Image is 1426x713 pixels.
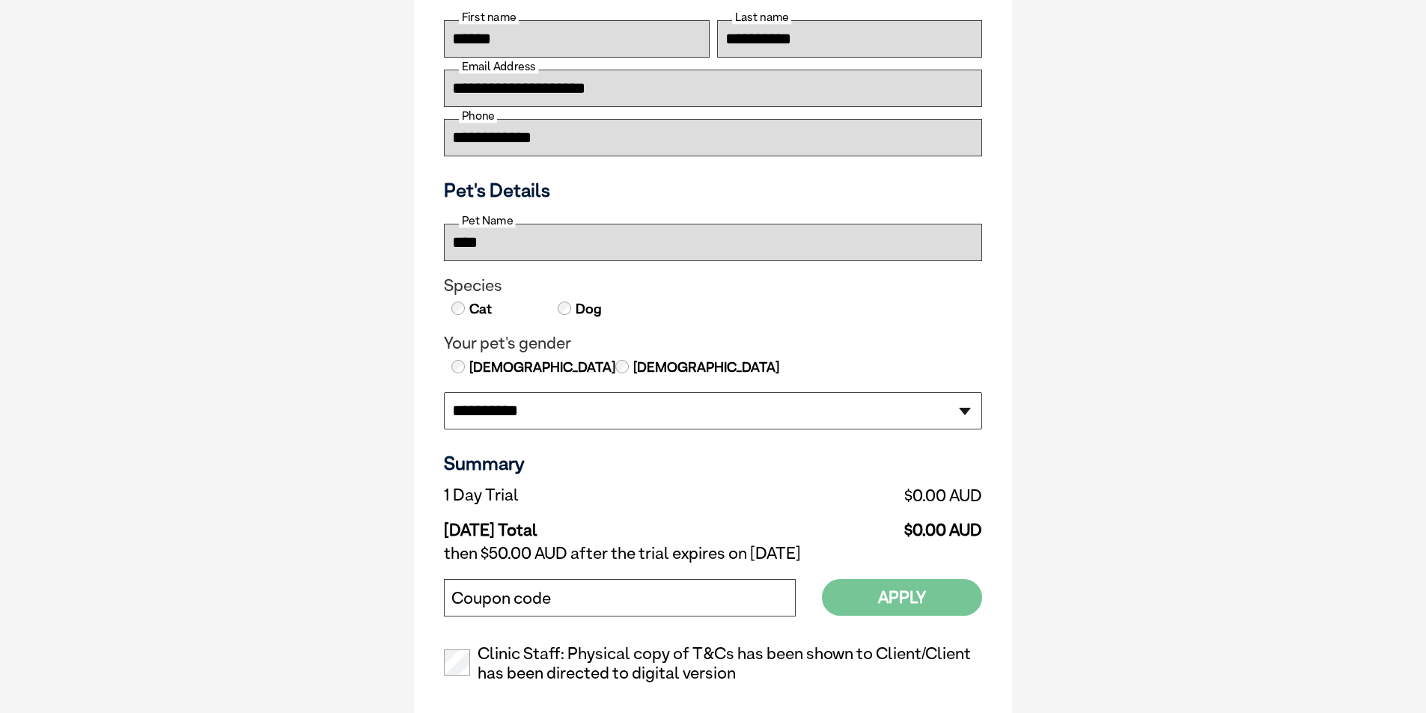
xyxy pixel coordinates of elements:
label: Clinic Staff: Physical copy of T&Cs has been shown to Client/Client has been directed to digital ... [444,644,982,683]
td: $0.00 AUD [737,482,982,509]
h3: Pet's Details [438,179,988,201]
td: 1 Day Trial [444,482,737,509]
td: $0.00 AUD [737,509,982,540]
h3: Summary [444,452,982,474]
label: Coupon code [451,589,551,608]
label: First name [459,10,519,24]
button: Apply [822,579,982,616]
label: Phone [459,109,497,123]
td: [DATE] Total [444,509,737,540]
legend: Your pet's gender [444,334,982,353]
label: Email Address [459,60,538,73]
td: then $50.00 AUD after the trial expires on [DATE] [444,540,982,567]
input: Clinic Staff: Physical copy of T&Cs has been shown to Client/Client has been directed to digital ... [444,649,470,676]
legend: Species [444,276,982,296]
label: Last name [732,10,791,24]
